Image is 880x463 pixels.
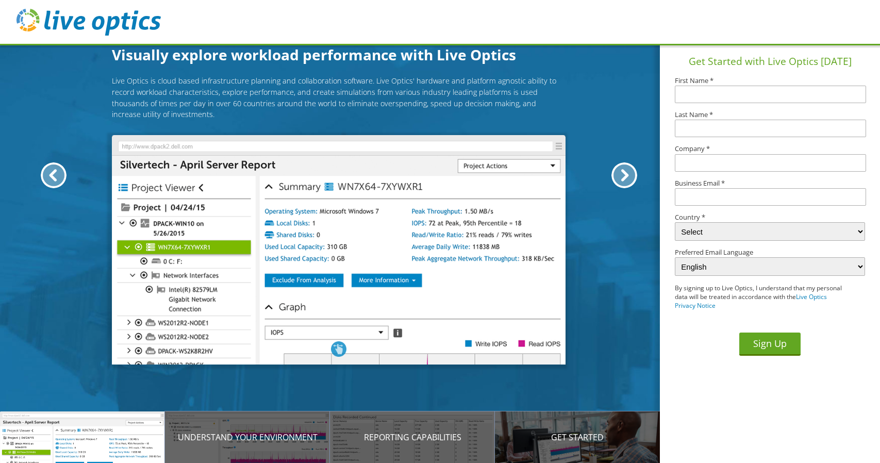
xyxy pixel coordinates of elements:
label: Company * [675,145,866,152]
a: Live Optics Privacy Notice [675,292,827,310]
p: Reporting Capabilities [330,431,495,443]
label: Business Email * [675,180,866,187]
h1: Visually explore workload performance with Live Optics [112,44,566,65]
label: Preferred Email Language [675,249,866,256]
label: First Name * [675,77,866,84]
p: By signing up to Live Optics, I understand that my personal data will be treated in accordance wi... [675,284,846,310]
img: Introducing Live Optics [112,135,566,365]
h1: Get Started with Live Optics [DATE] [664,54,876,69]
label: Country * [675,214,866,221]
label: Last Name * [675,111,866,118]
button: Sign Up [739,333,801,356]
p: Understand your environment [165,431,330,443]
p: Get Started [495,431,660,443]
img: live_optics_svg.svg [16,9,161,36]
p: Live Optics is cloud based infrastructure planning and collaboration software. Live Optics' hardw... [112,75,566,120]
